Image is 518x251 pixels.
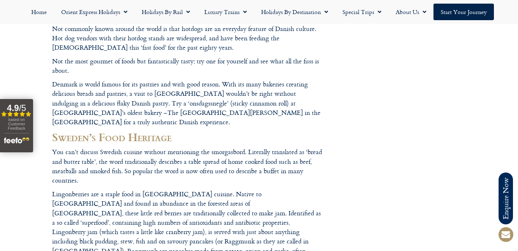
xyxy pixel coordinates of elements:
[335,4,388,20] a: Special Trips
[388,4,433,20] a: About Us
[135,4,197,20] a: Holidays by Rail
[433,4,494,20] a: Start your Journey
[197,4,254,20] a: Luxury Trains
[54,4,135,20] a: Orient Express Holidays
[24,4,54,20] a: Home
[254,4,335,20] a: Holidays by Destination
[4,4,514,20] nav: Menu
